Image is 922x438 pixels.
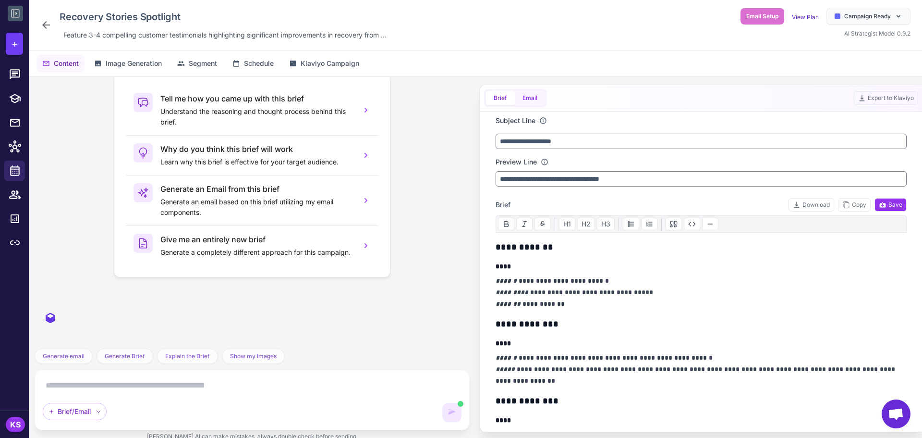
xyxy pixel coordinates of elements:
[56,8,390,26] div: Click to edit campaign name
[879,200,902,209] span: Save
[43,403,107,420] div: Brief/Email
[301,58,359,69] span: Klaviyo Campaign
[496,200,510,210] span: Brief
[88,54,168,73] button: Image Generation
[740,8,784,25] button: Email Setup
[63,30,387,40] span: Feature 3-4 compelling customer testimonials highlighting significant improvements in recovery fr...
[6,33,23,55] button: +
[283,54,365,73] button: Klaviyo Campaign
[486,91,515,105] button: Brief
[227,54,279,73] button: Schedule
[442,403,461,422] button: AI is generating content. You can keep typing but cannot send until it completes.
[496,115,535,126] label: Subject Line
[854,91,918,105] button: Export to Klaviyo
[882,400,910,428] a: Open chat
[844,12,891,21] span: Campaign Ready
[160,93,353,104] h3: Tell me how you came up with this brief
[222,349,285,364] button: Show my Images
[230,352,277,361] span: Show my Images
[496,157,537,167] label: Preview Line
[458,401,463,407] span: AI is generating content. You can still type but cannot send yet.
[160,247,353,258] p: Generate a completely different approach for this campaign.
[160,106,353,127] p: Understand the reasoning and thought process behind this brief.
[43,352,85,361] span: Generate email
[160,157,353,167] p: Learn why this brief is effective for your target audience.
[559,218,575,230] button: H1
[54,58,79,69] span: Content
[160,197,353,218] p: Generate an email based on this brief utilizing my email components.
[244,58,274,69] span: Schedule
[789,198,834,212] button: Download
[171,54,223,73] button: Segment
[842,200,866,209] span: Copy
[12,37,18,51] span: +
[597,218,615,230] button: H3
[160,234,353,245] h3: Give me an entirely new brief
[35,349,93,364] button: Generate email
[36,54,85,73] button: Content
[157,349,218,364] button: Explain the Brief
[160,183,353,195] h3: Generate an Email from this brief
[515,91,545,105] button: Email
[874,198,907,212] button: Save
[6,417,25,432] div: KS
[746,12,778,21] span: Email Setup
[60,28,390,42] div: Click to edit description
[105,352,145,361] span: Generate Brief
[160,143,353,155] h3: Why do you think this brief will work
[165,352,210,361] span: Explain the Brief
[838,198,871,212] button: Copy
[106,58,162,69] span: Image Generation
[189,58,217,69] span: Segment
[97,349,153,364] button: Generate Brief
[577,218,595,230] button: H2
[792,13,819,21] a: View Plan
[844,30,910,37] span: AI Strategist Model 0.9.2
